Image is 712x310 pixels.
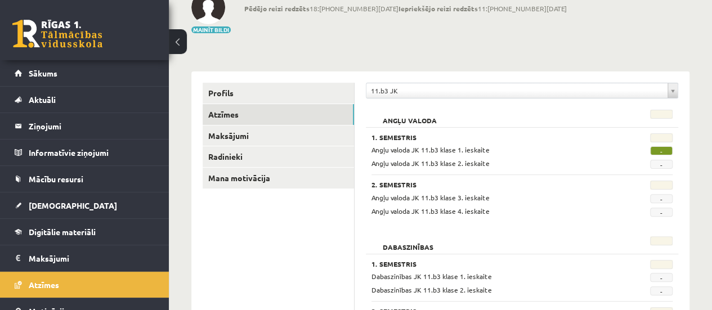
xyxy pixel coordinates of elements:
[29,280,59,290] span: Atzīmes
[398,4,478,13] b: Iepriekšējo reizi redzēts
[15,140,155,165] a: Informatīvie ziņojumi
[371,83,663,98] span: 11.b3 JK
[371,193,490,202] span: Angļu valoda JK 11.b3 klase 3. ieskaite
[203,146,354,167] a: Radinieki
[244,4,310,13] b: Pēdējo reizi redzēts
[15,192,155,218] a: [DEMOGRAPHIC_DATA]
[15,219,155,245] a: Digitālie materiāli
[371,285,492,294] span: Dabaszinības JK 11.b3 klase 2. ieskaite
[371,272,492,281] span: Dabaszinības JK 11.b3 klase 1. ieskaite
[15,166,155,192] a: Mācību resursi
[191,26,231,33] button: Mainīt bildi
[29,140,155,165] legend: Informatīvie ziņojumi
[371,133,620,141] h3: 1. Semestris
[650,208,673,217] span: -
[12,20,102,48] a: Rīgas 1. Tālmācības vidusskola
[203,104,354,125] a: Atzīmes
[371,181,620,188] h3: 2. Semestris
[244,3,567,14] span: 18:[PHONE_NUMBER][DATE] 11:[PHONE_NUMBER][DATE]
[371,206,490,215] span: Angļu valoda JK 11.b3 klase 4. ieskaite
[366,83,678,98] a: 11.b3 JK
[371,159,490,168] span: Angļu valoda JK 11.b3 klase 2. ieskaite
[15,245,155,271] a: Maksājumi
[203,125,354,146] a: Maksājumi
[203,83,354,104] a: Profils
[371,110,448,121] h2: Angļu valoda
[371,236,445,248] h2: Dabaszinības
[650,194,673,203] span: -
[203,168,354,188] a: Mana motivācija
[29,95,56,105] span: Aktuāli
[29,68,57,78] span: Sākums
[29,200,117,210] span: [DEMOGRAPHIC_DATA]
[29,245,155,271] legend: Maksājumi
[29,174,83,184] span: Mācību resursi
[15,87,155,113] a: Aktuāli
[650,160,673,169] span: -
[29,227,96,237] span: Digitālie materiāli
[15,272,155,298] a: Atzīmes
[15,113,155,139] a: Ziņojumi
[371,260,620,268] h3: 1. Semestris
[29,113,155,139] legend: Ziņojumi
[650,286,673,295] span: -
[15,60,155,86] a: Sākums
[371,145,490,154] span: Angļu valoda JK 11.b3 klase 1. ieskaite
[650,146,673,155] span: -
[650,273,673,282] span: -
